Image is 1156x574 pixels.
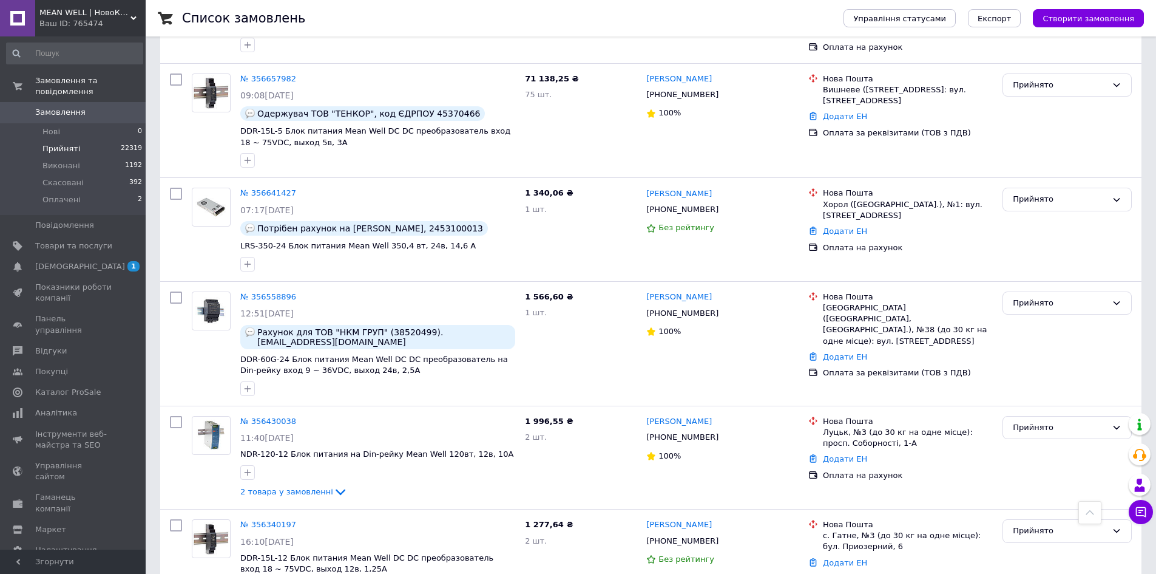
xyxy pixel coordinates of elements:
[1013,297,1107,310] div: Прийнято
[192,188,231,227] a: Фото товару
[42,177,84,188] span: Скасовані
[192,522,230,556] img: Фото товару
[1021,13,1144,22] a: Створити замовлення
[192,416,231,455] a: Фото товару
[823,188,993,199] div: Нова Пошта
[1033,9,1144,27] button: Створити замовлення
[646,73,712,85] a: [PERSON_NAME]
[823,112,867,121] a: Додати ЕН
[35,313,112,335] span: Панель управління
[525,90,552,99] span: 75 шт.
[525,536,547,545] span: 2 шт.
[1013,193,1107,206] div: Прийнято
[823,416,993,427] div: Нова Пошта
[823,367,993,378] div: Оплата за реквізитами (ТОВ з ПДВ)
[240,355,508,375] a: DDR-60G-24 Блок питания Mean Well DC DC преобразователь на Din-рейку вход 9 ~ 36VDC, выход 24в, 2,5A
[35,220,94,231] span: Повідомлення
[525,308,547,317] span: 1 шт.
[823,199,993,221] div: Хорол ([GEOGRAPHIC_DATA].), №1: вул. [STREET_ADDRESS]
[6,43,143,64] input: Пошук
[240,449,513,459] a: NDR-120-12 Блок питания на Din-рейку Mean Well 120вт, 12в, 10А
[644,87,721,103] div: [PHONE_NUMBER]
[245,327,255,337] img: :speech_balloon:
[245,224,255,233] img: :speech_balloon:
[192,294,230,327] img: Фото товару
[35,408,77,419] span: Аналітика
[853,14,946,23] span: Управління статусами
[129,177,142,188] span: 392
[240,205,294,215] span: 07:17[DATE]
[240,417,296,426] a: № 356430038
[35,75,146,97] span: Замовлення та повідомлення
[525,74,578,83] span: 71 138,25 ₴
[192,519,231,558] a: Фото товару
[644,429,721,445] div: [PHONE_NUMBER]
[240,241,476,250] a: LRS-350-24 Блок питания Mean Well 350,4 вт, 24в, 14,6 А
[42,143,80,154] span: Прийняті
[823,242,993,253] div: Оплата на рахунок
[245,109,255,118] img: :speech_balloon:
[35,282,112,304] span: Показники роботи компанії
[823,530,993,552] div: с. Гатне, №3 (до 30 кг на одне місце): бул. Приозерний, 6
[194,417,229,454] img: Фото товару
[823,227,867,236] a: Додати ЕН
[35,387,101,398] span: Каталог ProSale
[525,205,547,214] span: 1 шт.
[192,75,230,109] img: Фото товару
[646,416,712,428] a: [PERSON_NAME]
[35,261,125,272] span: [DEMOGRAPHIC_DATA]
[1013,422,1107,434] div: Прийнято
[192,195,230,220] img: Фото товару
[125,160,142,171] span: 1192
[35,429,112,451] span: Інструменти веб-майстра та SEO
[823,558,867,567] a: Додати ЕН
[525,292,573,301] span: 1 566,60 ₴
[823,427,993,449] div: Луцьк, №3 (до 30 кг на одне місце): просп. Соборності, 1-А
[658,451,681,460] span: 100%
[644,306,721,321] div: [PHONE_NUMBER]
[823,519,993,530] div: Нова Пошта
[42,194,81,205] span: Оплачені
[192,292,231,330] a: Фото товару
[138,194,142,205] span: 2
[192,73,231,112] a: Фото товару
[240,553,493,574] a: DDR-15L-12 Блок питания Mean Well DC DC преобразователь вход 18 ~ 75VDC, выход 12в, 1,25A
[257,224,483,233] span: Потрібен рахунок на [PERSON_NAME], 2453100013
[35,545,97,556] span: Налаштування
[240,126,510,147] a: DDR-15L-5 Блок питания Mean Well DC DC преобразователь вход 18 ~ 75VDC, выход 5в, 3A
[823,454,867,463] a: Додати ЕН
[823,352,867,361] a: Додати ЕН
[823,73,993,84] div: Нова Пошта
[525,520,573,529] span: 1 277,64 ₴
[823,470,993,481] div: Оплата на рахунок
[182,11,305,26] h1: Список замовлень
[525,432,547,442] span: 2 шт.
[35,524,66,535] span: Маркет
[138,126,142,137] span: 0
[39,18,146,29] div: Ваш ID: 765474
[1013,525,1107,538] div: Прийнято
[240,91,294,100] span: 09:08[DATE]
[658,108,681,117] span: 100%
[968,9,1021,27] button: Експорт
[658,327,681,336] span: 100%
[1013,79,1107,92] div: Прийнято
[823,292,993,302] div: Нова Пошта
[525,417,573,426] span: 1 996,55 ₴
[646,188,712,200] a: [PERSON_NAME]
[1043,14,1134,23] span: Створити замовлення
[644,533,721,549] div: [PHONE_NUMBER]
[240,520,296,529] a: № 356340197
[978,14,1012,23] span: Експорт
[823,84,993,106] div: Вишневе ([STREET_ADDRESS]: вул. [STREET_ADDRESS]
[823,42,993,53] div: Оплата на рахунок
[35,492,112,514] span: Гаманець компанії
[35,460,112,482] span: Управління сайтом
[35,107,86,118] span: Замовлення
[646,292,712,303] a: [PERSON_NAME]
